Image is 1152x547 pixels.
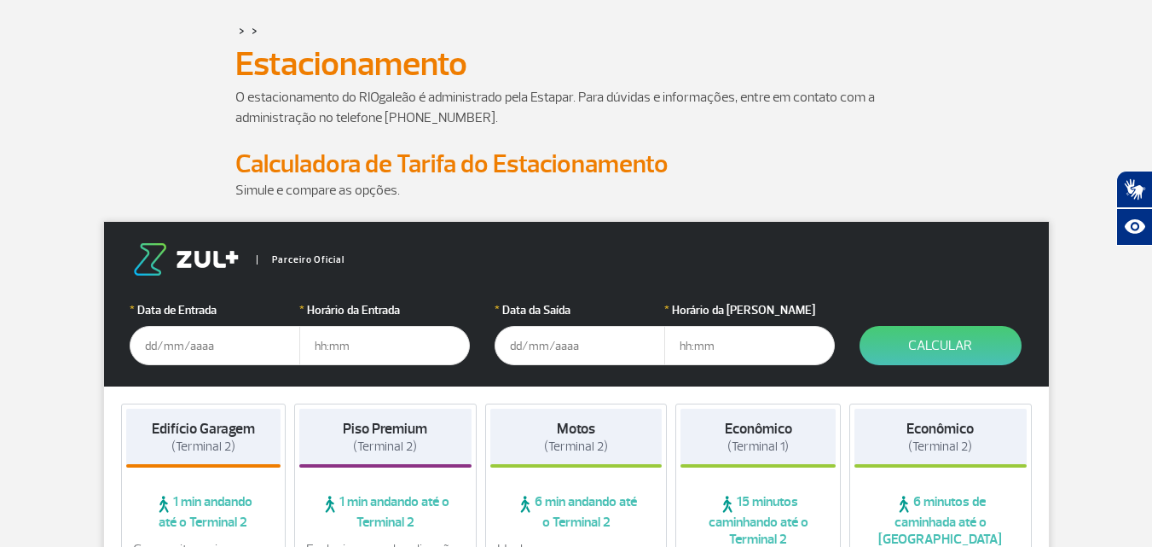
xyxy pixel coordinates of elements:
strong: Motos [557,420,595,438]
button: Abrir recursos assistivos. [1116,208,1152,246]
span: 6 min andando até o Terminal 2 [490,493,663,531]
p: O estacionamento do RIOgaleão é administrado pela Estapar. Para dúvidas e informações, entre em c... [235,87,918,128]
label: Horário da Entrada [299,301,470,319]
input: dd/mm/aaaa [130,326,300,365]
img: logo-zul.png [130,243,242,276]
h2: Calculadora de Tarifa do Estacionamento [235,148,918,180]
label: Data de Entrada [130,301,300,319]
input: dd/mm/aaaa [495,326,665,365]
strong: Piso Premium [343,420,427,438]
label: Horário da [PERSON_NAME] [664,301,835,319]
span: (Terminal 2) [908,439,972,455]
input: hh:mm [299,326,470,365]
a: > [239,20,245,40]
strong: Edifício Garagem [152,420,255,438]
button: Abrir tradutor de língua de sinais. [1116,171,1152,208]
span: (Terminal 2) [544,439,608,455]
button: Calcular [860,326,1022,365]
input: hh:mm [664,326,835,365]
div: Plugin de acessibilidade da Hand Talk. [1116,171,1152,246]
span: (Terminal 2) [353,439,417,455]
p: Simule e compare as opções. [235,180,918,201]
strong: Econômico [725,420,792,438]
span: (Terminal 1) [727,439,789,455]
strong: Econômico [906,420,974,438]
span: Parceiro Oficial [257,255,344,265]
span: 1 min andando até o Terminal 2 [299,493,472,531]
a: > [252,20,258,40]
span: 1 min andando até o Terminal 2 [126,493,281,531]
label: Data da Saída [495,301,665,319]
h1: Estacionamento [235,49,918,79]
span: (Terminal 2) [171,439,235,455]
